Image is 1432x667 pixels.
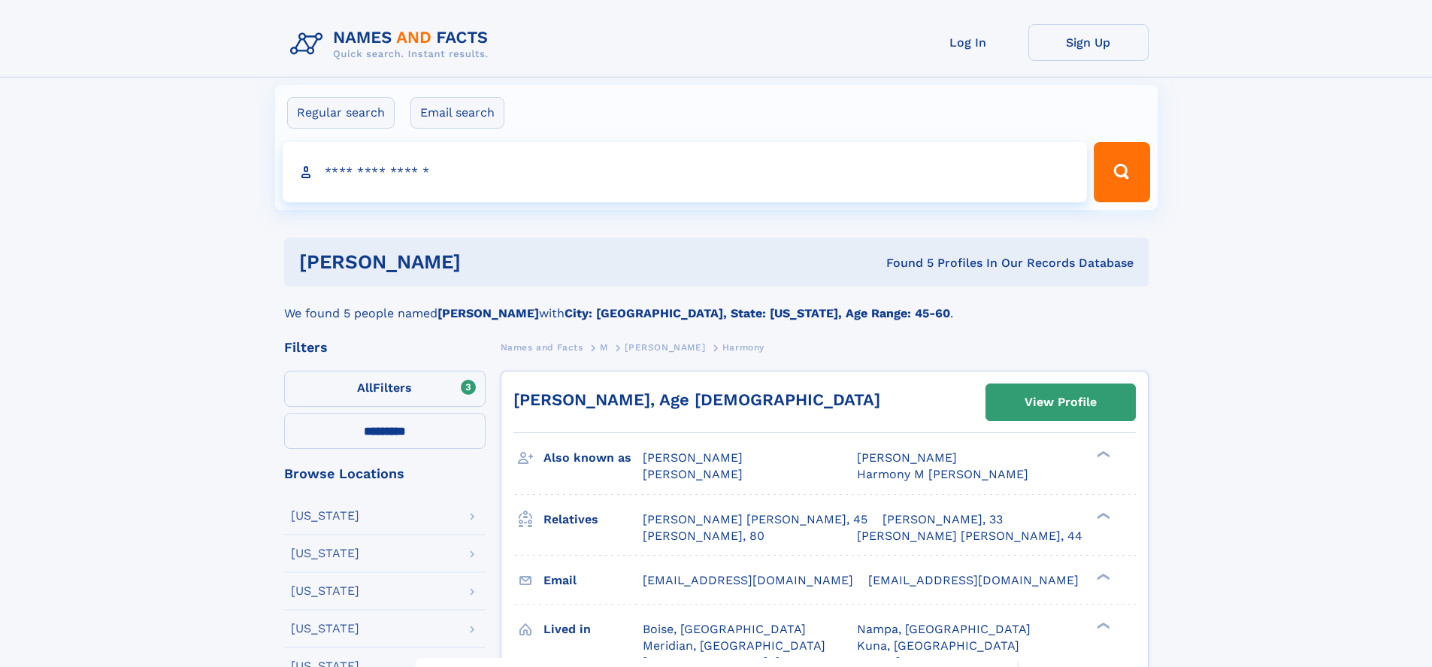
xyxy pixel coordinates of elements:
div: [US_STATE] [291,585,359,597]
div: ❯ [1093,450,1111,459]
a: [PERSON_NAME] [PERSON_NAME], 45 [643,511,867,528]
a: View Profile [986,384,1135,420]
a: M [600,338,608,356]
span: Boise, [GEOGRAPHIC_DATA] [643,622,806,636]
input: search input [283,142,1088,202]
div: [US_STATE] [291,623,359,635]
div: ❯ [1093,620,1111,630]
img: Logo Names and Facts [284,24,501,65]
span: [PERSON_NAME] [643,450,743,465]
span: Harmony [722,342,764,353]
span: M [600,342,608,353]
label: Email search [410,97,504,129]
span: All [357,380,373,395]
div: Found 5 Profiles In Our Records Database [674,255,1134,271]
div: [US_STATE] [291,510,359,522]
h3: Also known as [543,445,643,471]
span: [PERSON_NAME] [625,342,705,353]
span: Nampa, [GEOGRAPHIC_DATA] [857,622,1031,636]
a: Names and Facts [501,338,583,356]
h3: Lived in [543,617,643,642]
div: Filters [284,341,486,354]
span: Harmony M [PERSON_NAME] [857,467,1028,481]
div: ❯ [1093,571,1111,581]
button: Search Button [1094,142,1149,202]
b: City: [GEOGRAPHIC_DATA], State: [US_STATE], Age Range: 45-60 [565,306,950,320]
span: [EMAIL_ADDRESS][DOMAIN_NAME] [643,573,853,587]
h1: [PERSON_NAME] [299,253,674,271]
span: [PERSON_NAME] [857,450,957,465]
h3: Email [543,568,643,593]
a: [PERSON_NAME], 33 [883,511,1003,528]
h3: Relatives [543,507,643,532]
span: [PERSON_NAME] [643,467,743,481]
a: Sign Up [1028,24,1149,61]
a: [PERSON_NAME] [PERSON_NAME], 44 [857,528,1082,544]
a: Log In [908,24,1028,61]
div: ❯ [1093,511,1111,520]
label: Regular search [287,97,395,129]
div: [US_STATE] [291,547,359,559]
div: Browse Locations [284,467,486,481]
a: [PERSON_NAME] [625,338,705,356]
div: View Profile [1025,385,1097,420]
span: Kuna, [GEOGRAPHIC_DATA] [857,638,1019,653]
b: [PERSON_NAME] [437,306,539,320]
a: [PERSON_NAME], 80 [643,528,764,544]
span: Meridian, [GEOGRAPHIC_DATA] [643,638,825,653]
label: Filters [284,371,486,407]
div: We found 5 people named with . [284,287,1149,323]
a: [PERSON_NAME], Age [DEMOGRAPHIC_DATA] [513,390,880,409]
span: [EMAIL_ADDRESS][DOMAIN_NAME] [868,573,1079,587]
